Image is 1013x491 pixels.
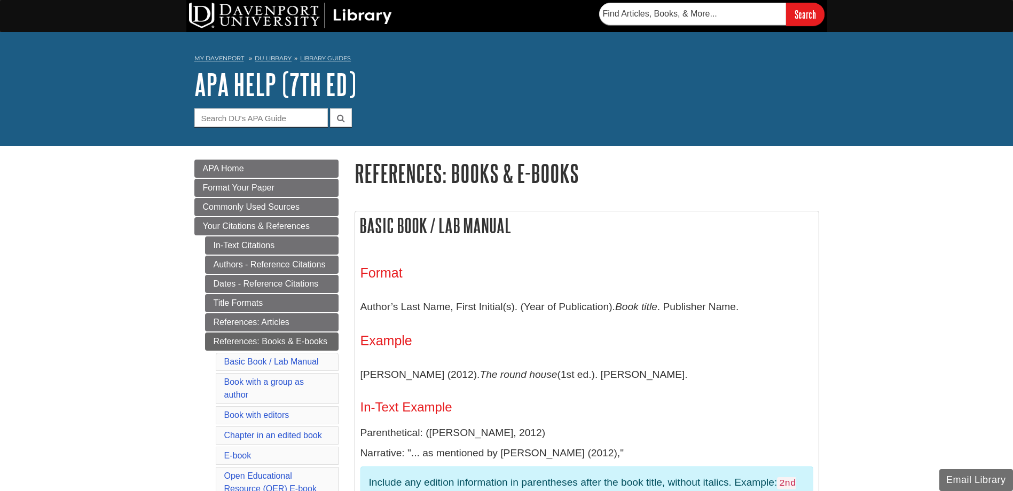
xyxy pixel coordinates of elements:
[203,202,300,211] span: Commonly Used Sources
[360,400,813,414] h4: In-Text Example
[189,3,392,28] img: DU Library
[355,160,819,187] h1: References: Books & E-books
[205,275,339,293] a: Dates - Reference Citations
[194,198,339,216] a: Commonly Used Sources
[224,410,289,419] a: Book with editors
[205,256,339,274] a: Authors - Reference Citations
[203,183,274,192] span: Format Your Paper
[480,369,557,380] i: The round house
[300,54,351,62] a: Library Guides
[786,3,824,26] input: Search
[203,221,310,231] span: Your Citations & References
[360,291,813,322] p: Author’s Last Name, First Initial(s). (Year of Publication). . Publisher Name.
[355,211,819,240] h2: Basic Book / Lab Manual
[194,179,339,197] a: Format Your Paper
[194,51,819,68] nav: breadcrumb
[194,108,328,127] input: Search DU's APA Guide
[194,54,244,63] a: My Davenport
[939,469,1013,491] button: Email Library
[224,377,304,399] a: Book with a group as author
[599,3,824,26] form: Searches DU Library's articles, books, and more
[205,332,339,351] a: References: Books & E-books
[205,313,339,331] a: References: Articles
[599,3,786,25] input: Find Articles, Books, & More...
[224,451,252,460] a: E-book
[615,301,657,312] i: Book title
[203,164,244,173] span: APA Home
[224,357,319,366] a: Basic Book / Lab Manual
[255,54,292,62] a: DU Library
[194,68,356,101] a: APA Help (7th Ed)
[360,425,813,441] p: Parenthetical: ([PERSON_NAME], 2012)
[194,217,339,235] a: Your Citations & References
[205,236,339,255] a: In-Text Citations
[205,294,339,312] a: Title Formats
[224,431,322,440] a: Chapter in an edited book
[194,160,339,178] a: APA Home
[360,359,813,390] p: [PERSON_NAME] (2012). (1st ed.). [PERSON_NAME].
[360,446,813,461] p: Narrative: "... as mentioned by [PERSON_NAME] (2012),"
[360,265,813,281] h3: Format
[360,333,813,349] h3: Example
